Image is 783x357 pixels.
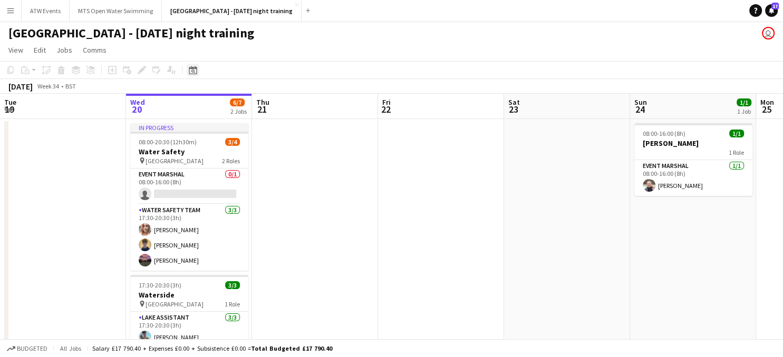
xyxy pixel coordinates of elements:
[255,103,269,115] span: 21
[225,281,240,289] span: 3/3
[230,98,245,106] span: 6/7
[634,123,752,196] app-job-card: 08:00-16:00 (8h)1/1[PERSON_NAME]1 RoleEvent Marshal1/108:00-16:00 (8h)[PERSON_NAME]
[130,123,248,271] app-job-card: In progress08:00-20:30 (12h30m)3/4Water Safety [GEOGRAPHIC_DATA]2 RolesEvent Marshal0/108:00-16:0...
[4,43,27,57] a: View
[382,97,391,107] span: Fri
[634,160,752,196] app-card-role: Event Marshal1/108:00-16:00 (8h)[PERSON_NAME]
[130,204,248,271] app-card-role: Water Safety Team3/317:30-20:30 (3h)[PERSON_NAME][PERSON_NAME][PERSON_NAME]
[129,103,145,115] span: 20
[643,130,685,137] span: 08:00-16:00 (8h)
[765,4,778,17] a: 17
[760,97,774,107] span: Mon
[256,97,269,107] span: Thu
[65,82,76,90] div: BST
[633,103,647,115] span: 24
[34,45,46,55] span: Edit
[139,138,197,146] span: 08:00-20:30 (12h30m)
[35,82,61,90] span: Week 34
[130,147,248,156] h3: Water Safety
[30,43,50,57] a: Edit
[222,157,240,165] span: 2 Roles
[3,103,16,115] span: 19
[762,27,775,39] app-user-avatar: James Shipley
[251,344,332,352] span: Total Budgeted £17 790.40
[130,97,145,107] span: Wed
[146,300,204,308] span: [GEOGRAPHIC_DATA]
[130,123,248,132] div: In progress
[56,45,72,55] span: Jobs
[4,97,16,107] span: Tue
[759,103,774,115] span: 25
[22,1,70,21] button: ATW Events
[225,300,240,308] span: 1 Role
[507,103,520,115] span: 23
[52,43,76,57] a: Jobs
[381,103,391,115] span: 22
[83,45,107,55] span: Comms
[8,45,23,55] span: View
[146,157,204,165] span: [GEOGRAPHIC_DATA]
[771,3,779,9] span: 17
[729,130,744,137] span: 1/1
[162,1,302,21] button: [GEOGRAPHIC_DATA] - [DATE] night training
[58,344,83,352] span: All jobs
[139,281,181,289] span: 17:30-20:30 (3h)
[70,1,162,21] button: MTS Open Water Swimming
[225,138,240,146] span: 3/4
[8,25,254,41] h1: [GEOGRAPHIC_DATA] - [DATE] night training
[5,343,49,354] button: Budgeted
[17,345,47,352] span: Budgeted
[737,107,751,115] div: 1 Job
[8,81,33,92] div: [DATE]
[130,168,248,204] app-card-role: Event Marshal0/108:00-16:00 (8h)
[130,290,248,300] h3: Waterside
[92,344,332,352] div: Salary £17 790.40 + Expenses £0.00 + Subsistence £0.00 =
[634,138,752,148] h3: [PERSON_NAME]
[737,98,751,106] span: 1/1
[230,107,247,115] div: 2 Jobs
[634,97,647,107] span: Sun
[729,148,744,156] span: 1 Role
[508,97,520,107] span: Sat
[79,43,111,57] a: Comms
